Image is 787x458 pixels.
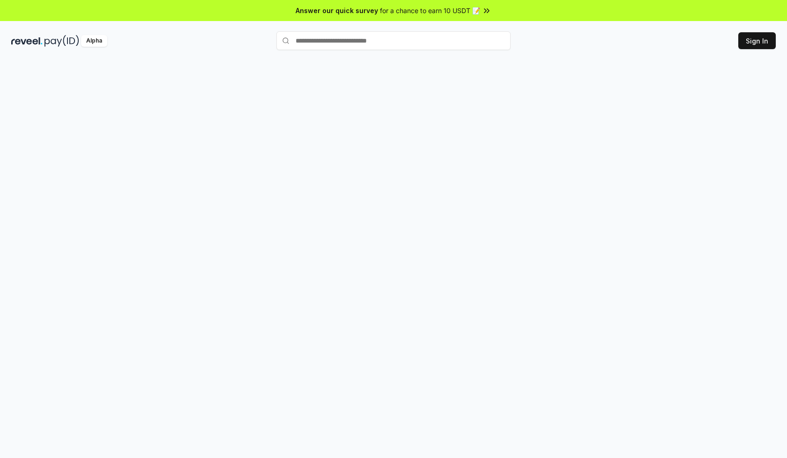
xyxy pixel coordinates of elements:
[11,35,43,47] img: reveel_dark
[81,35,107,47] div: Alpha
[45,35,79,47] img: pay_id
[738,32,776,49] button: Sign In
[296,6,378,15] span: Answer our quick survey
[380,6,480,15] span: for a chance to earn 10 USDT 📝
